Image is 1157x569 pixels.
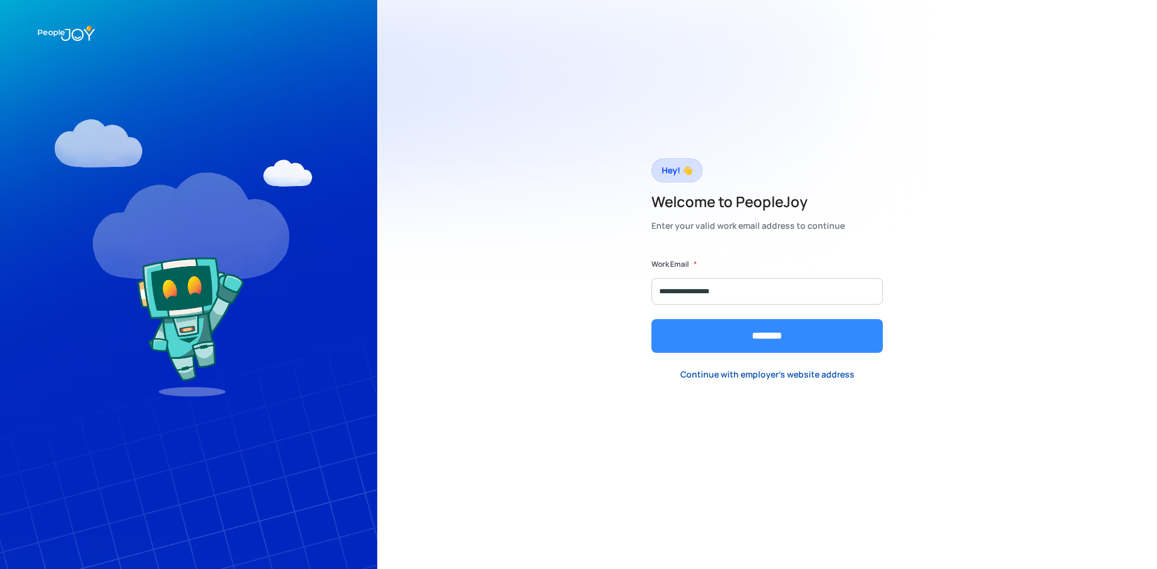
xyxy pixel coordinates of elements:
[671,362,864,387] a: Continue with employer's website address
[651,192,845,211] h2: Welcome to PeopleJoy
[680,368,854,381] div: Continue with employer's website address
[651,258,689,270] label: Work Email
[651,217,845,234] div: Enter your valid work email address to continue
[651,258,883,353] form: Form
[662,162,692,179] div: Hey! 👋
